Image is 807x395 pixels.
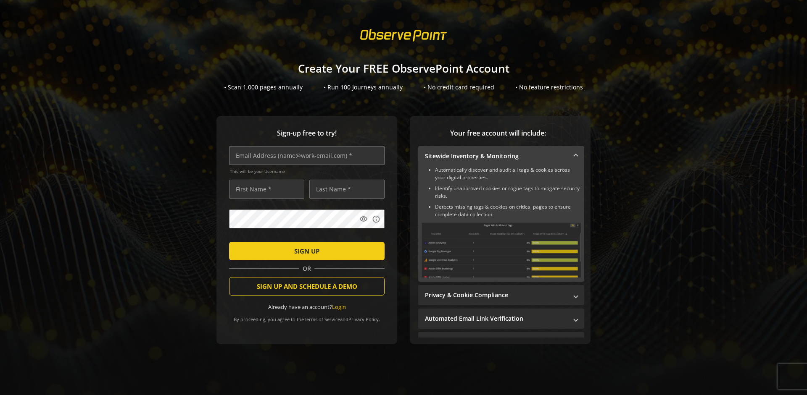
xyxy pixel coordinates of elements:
[418,285,584,305] mat-expansion-panel-header: Privacy & Cookie Compliance
[424,83,494,92] div: • No credit card required
[418,309,584,329] mat-expansion-panel-header: Automated Email Link Verification
[435,203,581,218] li: Detects missing tags & cookies on critical pages to ensure complete data collection.
[418,332,584,352] mat-expansion-panel-header: Performance Monitoring with Web Vitals
[294,243,319,259] span: SIGN UP
[372,215,380,223] mat-icon: info
[224,83,303,92] div: • Scan 1,000 pages annually
[425,291,567,299] mat-panel-title: Privacy & Cookie Compliance
[324,83,403,92] div: • Run 100 Journeys annually
[304,316,340,322] a: Terms of Service
[332,303,346,311] a: Login
[422,222,581,277] img: Sitewide Inventory & Monitoring
[229,180,304,199] input: First Name *
[229,303,385,311] div: Already have an account?
[229,128,385,138] span: Sign-up free to try!
[230,168,385,174] span: This will be your Username
[418,166,584,282] div: Sitewide Inventory & Monitoring
[299,264,314,273] span: OR
[425,152,567,160] mat-panel-title: Sitewide Inventory & Monitoring
[425,314,567,323] mat-panel-title: Automated Email Link Verification
[418,128,578,138] span: Your free account will include:
[229,311,385,322] div: By proceeding, you agree to the and .
[435,185,581,200] li: Identify unapproved cookies or rogue tags to mitigate security risks.
[418,146,584,166] mat-expansion-panel-header: Sitewide Inventory & Monitoring
[515,83,583,92] div: • No feature restrictions
[229,242,385,260] button: SIGN UP
[348,316,379,322] a: Privacy Policy
[257,279,357,294] span: SIGN UP AND SCHEDULE A DEMO
[359,215,368,223] mat-icon: visibility
[229,277,385,296] button: SIGN UP AND SCHEDULE A DEMO
[229,146,385,165] input: Email Address (name@work-email.com) *
[435,166,581,181] li: Automatically discover and audit all tags & cookies across your digital properties.
[309,180,385,199] input: Last Name *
